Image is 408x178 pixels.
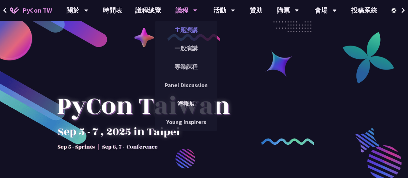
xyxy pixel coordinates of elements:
[261,138,314,145] img: curly-2.e802c9f.png
[3,2,58,18] a: PyCon TW
[23,5,52,15] span: PyCon TW
[392,8,398,13] img: Locale Icon
[155,96,217,111] a: 海報展
[155,22,217,37] a: 主題演講
[10,7,19,14] img: Home icon of PyCon TW 2025
[155,114,217,130] a: Young Inspirers
[155,59,217,74] a: 專業課程
[155,41,217,56] a: 一般演講
[155,78,217,93] a: Panel Discussion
